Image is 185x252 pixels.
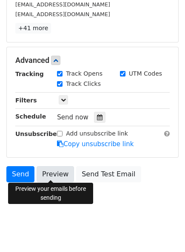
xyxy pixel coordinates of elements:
strong: Tracking [15,71,44,77]
a: Copy unsubscribe link [57,140,134,148]
label: Track Clicks [66,79,101,88]
strong: Unsubscribe [15,130,57,137]
iframe: Chat Widget [142,211,185,252]
label: Add unsubscribe link [66,129,128,138]
a: Send [6,166,34,182]
small: [EMAIL_ADDRESS][DOMAIN_NAME] [15,1,110,8]
a: Preview [37,166,74,182]
label: Track Opens [66,69,102,78]
label: UTM Codes [129,69,162,78]
small: [EMAIL_ADDRESS][DOMAIN_NAME] [15,11,110,17]
div: Preview your emails before sending [8,183,93,204]
strong: Schedule [15,113,46,120]
strong: Filters [15,97,37,104]
span: Send now [57,113,88,121]
a: +41 more [15,23,51,34]
h5: Advanced [15,56,170,65]
a: Send Test Email [76,166,141,182]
